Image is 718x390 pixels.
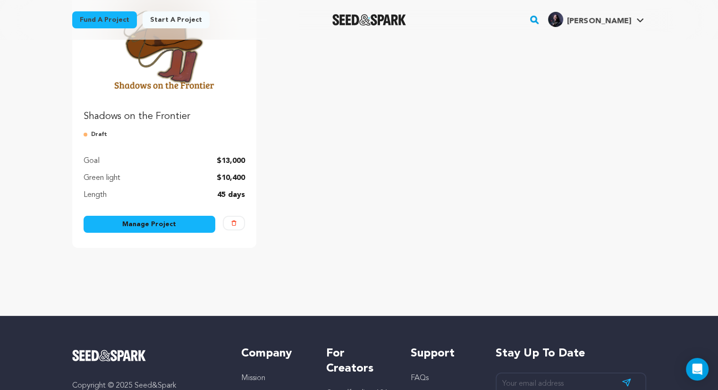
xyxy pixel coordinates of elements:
[411,374,429,382] a: FAQs
[84,216,216,233] a: Manage Project
[326,346,392,376] h5: For Creators
[84,172,120,184] p: Green light
[84,189,107,201] p: Length
[686,358,709,381] div: Open Intercom Messenger
[84,4,245,123] a: Fund Shadows on the Frontier
[496,346,646,361] h5: Stay up to date
[332,14,406,25] img: Seed&Spark Logo Dark Mode
[241,374,265,382] a: Mission
[143,11,210,28] a: Start a project
[217,155,245,167] p: $13,000
[217,172,245,184] p: $10,400
[84,155,100,167] p: Goal
[72,11,137,28] a: Fund a project
[72,350,146,361] img: Seed&Spark Logo
[84,131,91,138] img: submitted-for-review.svg
[84,110,245,123] p: Shadows on the Frontier
[567,17,631,25] span: [PERSON_NAME]
[548,12,631,27] div: Amber P.'s Profile
[231,220,237,226] img: trash-empty.svg
[548,12,563,27] img: d3c503deb8ec90f2.jpg
[546,10,646,27] a: Amber P.'s Profile
[241,346,307,361] h5: Company
[84,131,245,138] p: Draft
[72,350,223,361] a: Seed&Spark Homepage
[217,189,245,201] p: 45 days
[546,10,646,30] span: Amber P.'s Profile
[332,14,406,25] a: Seed&Spark Homepage
[411,346,476,361] h5: Support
